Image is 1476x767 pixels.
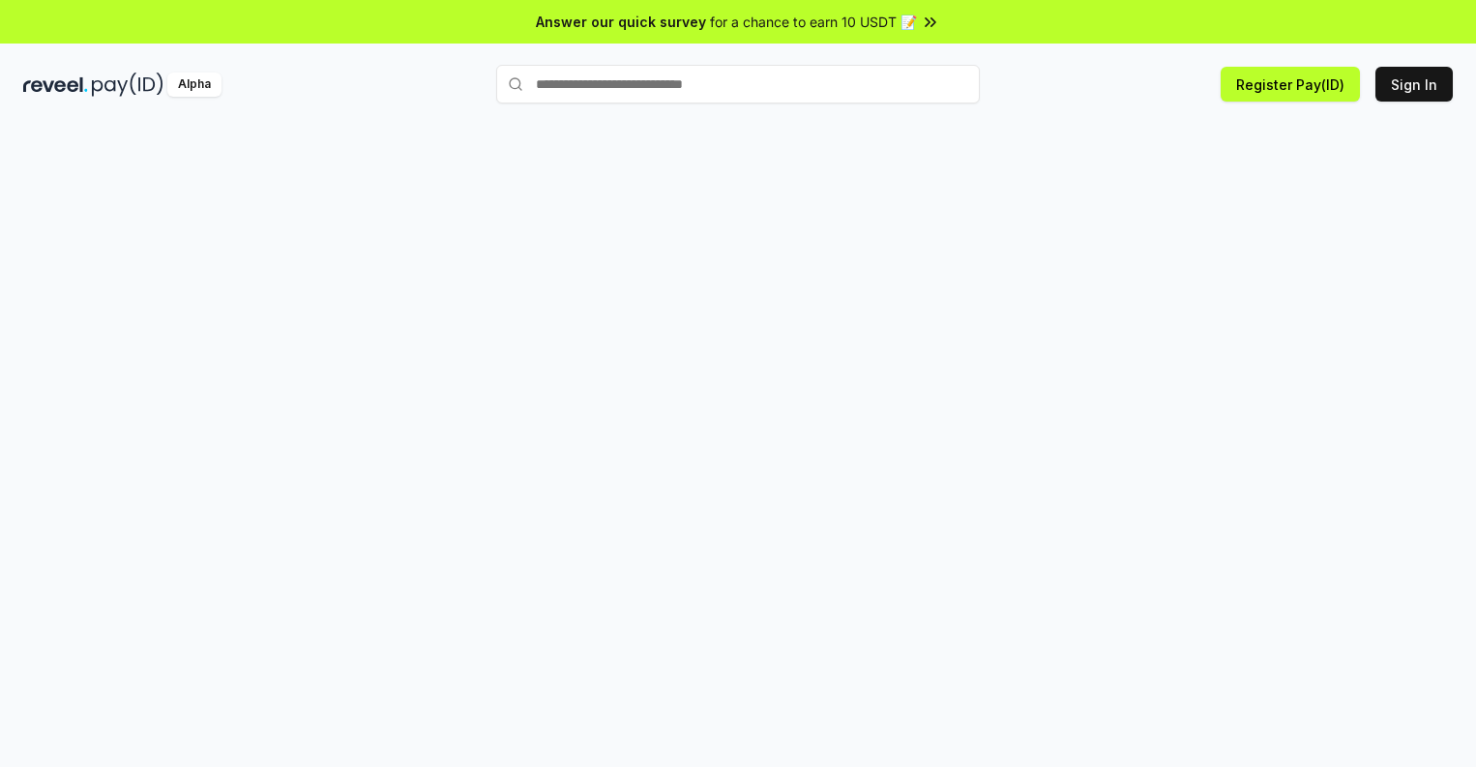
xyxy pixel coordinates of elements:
[710,12,917,32] span: for a chance to earn 10 USDT 📝
[23,73,88,97] img: reveel_dark
[536,12,706,32] span: Answer our quick survey
[1221,67,1360,102] button: Register Pay(ID)
[167,73,221,97] div: Alpha
[1375,67,1453,102] button: Sign In
[92,73,163,97] img: pay_id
